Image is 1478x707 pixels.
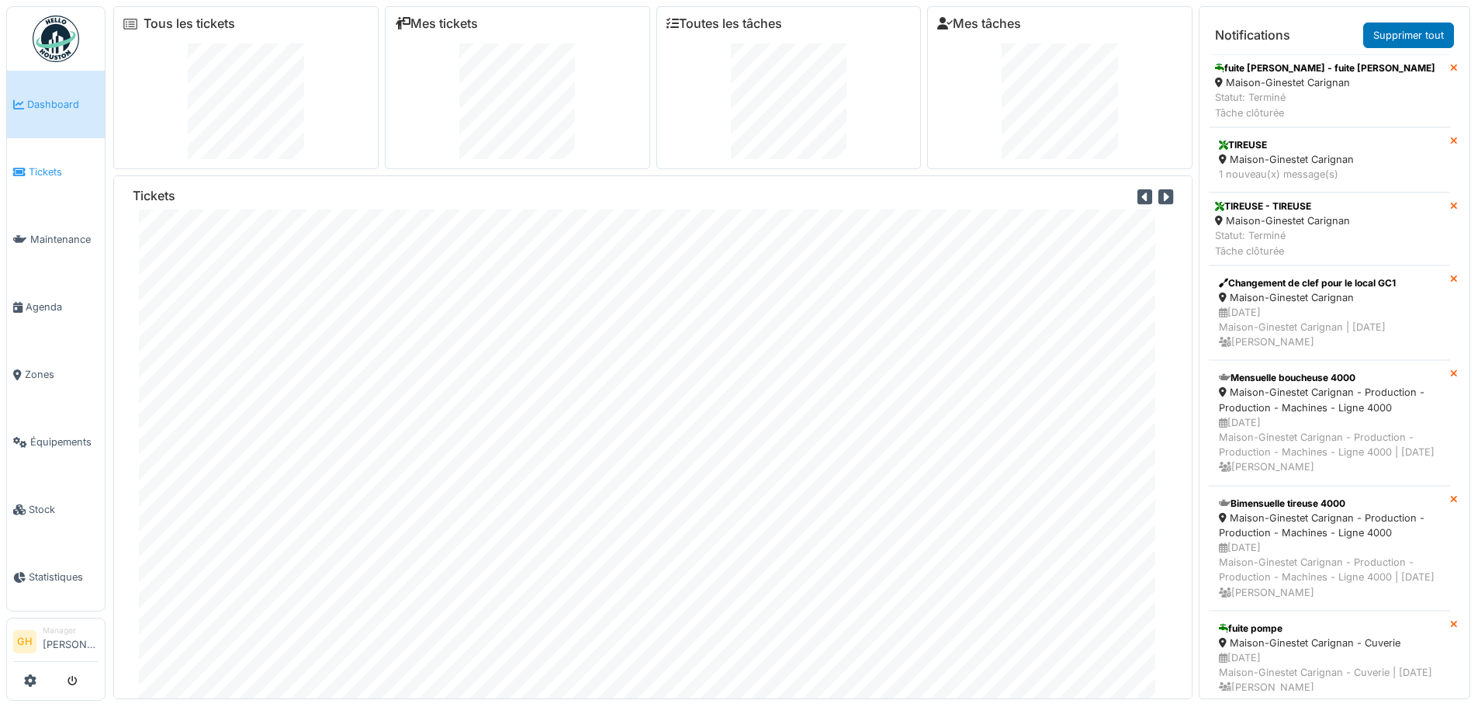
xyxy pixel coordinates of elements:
span: Tickets [29,165,99,179]
div: TIREUSE [1219,138,1440,152]
a: Stock [7,476,105,543]
a: Mes tâches [937,16,1021,31]
div: Statut: Terminé Tâche clôturée [1215,228,1350,258]
a: TIREUSE - TIREUSE Maison-Ginestet Carignan Statut: TerminéTâche clôturée [1209,192,1450,265]
span: Statistiques [29,570,99,584]
a: Supprimer tout [1363,23,1454,48]
a: Agenda [7,273,105,341]
a: Dashboard [7,71,105,138]
span: Dashboard [27,97,99,112]
div: Maison-Ginestet Carignan [1219,290,1440,305]
a: Tickets [7,138,105,206]
div: Maison-Ginestet Carignan [1215,75,1435,90]
div: Changement de clef pour le local GC1 [1219,276,1440,290]
a: fuite pompe Maison-Ginestet Carignan - Cuverie [DATE]Maison-Ginestet Carignan - Cuverie | [DATE] ... [1209,611,1450,706]
div: fuite [PERSON_NAME] - fuite [PERSON_NAME] [1215,61,1435,75]
div: Maison-Ginestet Carignan [1219,152,1440,167]
li: GH [13,630,36,653]
a: Mes tickets [395,16,478,31]
a: TIREUSE Maison-Ginestet Carignan 1 nouveau(x) message(s) [1209,127,1450,192]
span: Zones [25,367,99,382]
span: Équipements [30,435,99,449]
h6: Notifications [1215,28,1290,43]
div: fuite pompe [1219,622,1440,636]
a: Changement de clef pour le local GC1 Maison-Ginestet Carignan [DATE]Maison-Ginestet Carignan | [D... [1209,265,1450,361]
a: fuite [PERSON_NAME] - fuite [PERSON_NAME] Maison-Ginestet Carignan Statut: TerminéTâche clôturée [1209,54,1450,127]
div: Maison-Ginestet Carignan - Cuverie [1219,636,1440,650]
div: Manager [43,625,99,636]
a: Toutes les tâches [666,16,782,31]
a: GH Manager[PERSON_NAME] [13,625,99,662]
a: Zones [7,341,105,408]
a: Tous les tickets [144,16,235,31]
a: Statistiques [7,543,105,611]
div: [DATE] Maison-Ginestet Carignan - Production - Production - Machines - Ligne 4000 | [DATE] [PERSO... [1219,415,1440,475]
div: [DATE] Maison-Ginestet Carignan - Cuverie | [DATE] [PERSON_NAME] [1219,650,1440,695]
div: Maison-Ginestet Carignan - Production - Production - Machines - Ligne 4000 [1219,385,1440,414]
h6: Tickets [133,189,175,203]
li: [PERSON_NAME] [43,625,99,658]
span: Maintenance [30,232,99,247]
div: [DATE] Maison-Ginestet Carignan - Production - Production - Machines - Ligne 4000 | [DATE] [PERSO... [1219,540,1440,600]
a: Équipements [7,408,105,476]
div: Statut: Terminé Tâche clôturée [1215,90,1435,120]
span: Stock [29,502,99,517]
img: Badge_color-CXgf-gQk.svg [33,16,79,62]
span: Agenda [26,300,99,314]
div: Maison-Ginestet Carignan - Production - Production - Machines - Ligne 4000 [1219,511,1440,540]
div: Bimensuelle tireuse 4000 [1219,497,1440,511]
a: Maintenance [7,206,105,273]
div: 1 nouveau(x) message(s) [1219,167,1440,182]
div: TIREUSE - TIREUSE [1215,199,1350,213]
a: Mensuelle boucheuse 4000 Maison-Ginestet Carignan - Production - Production - Machines - Ligne 40... [1209,360,1450,485]
div: [DATE] Maison-Ginestet Carignan | [DATE] [PERSON_NAME] [1219,305,1440,350]
a: Bimensuelle tireuse 4000 Maison-Ginestet Carignan - Production - Production - Machines - Ligne 40... [1209,486,1450,611]
div: Maison-Ginestet Carignan [1215,213,1350,228]
div: Mensuelle boucheuse 4000 [1219,371,1440,385]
